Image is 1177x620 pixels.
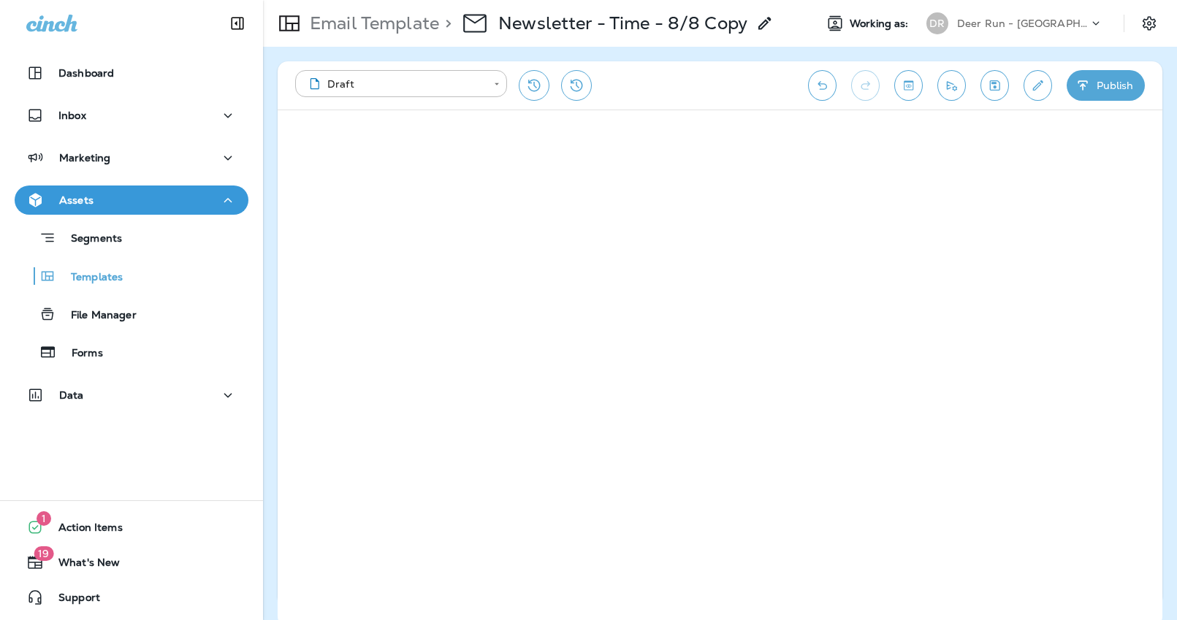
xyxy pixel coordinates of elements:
p: Assets [59,194,94,206]
div: DR [926,12,948,34]
p: Data [59,389,84,401]
button: Edit details [1024,70,1052,101]
button: Collapse Sidebar [217,9,258,38]
button: Send test email [937,70,966,101]
button: Inbox [15,101,248,130]
p: Forms [57,347,103,361]
button: Support [15,583,248,612]
button: Templates [15,261,248,291]
span: 19 [34,546,53,561]
p: Dashboard [58,67,114,79]
button: Undo [808,70,837,101]
button: Save [980,70,1009,101]
button: Restore from previous version [519,70,549,101]
button: Segments [15,222,248,253]
span: Support [44,592,100,609]
button: Toggle preview [894,70,923,101]
div: Draft [305,77,484,91]
span: What's New [44,556,120,574]
button: 1Action Items [15,513,248,542]
button: File Manager [15,299,248,329]
button: View Changelog [561,70,592,101]
span: Working as: [850,18,912,30]
button: Data [15,380,248,410]
span: Action Items [44,521,123,539]
p: Inbox [58,110,86,121]
p: Email Template [304,12,439,34]
p: > [439,12,452,34]
p: File Manager [56,309,137,323]
p: Newsletter - Time - 8/8 Copy [498,12,747,34]
p: Marketing [59,152,110,164]
span: 1 [37,511,51,526]
button: Forms [15,337,248,367]
p: Segments [56,232,122,247]
p: Deer Run - [GEOGRAPHIC_DATA] [957,18,1089,29]
button: Assets [15,185,248,215]
p: Templates [56,271,123,285]
button: Dashboard [15,58,248,88]
button: Publish [1067,70,1145,101]
button: Marketing [15,143,248,172]
button: Settings [1136,10,1162,37]
button: 19What's New [15,548,248,577]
